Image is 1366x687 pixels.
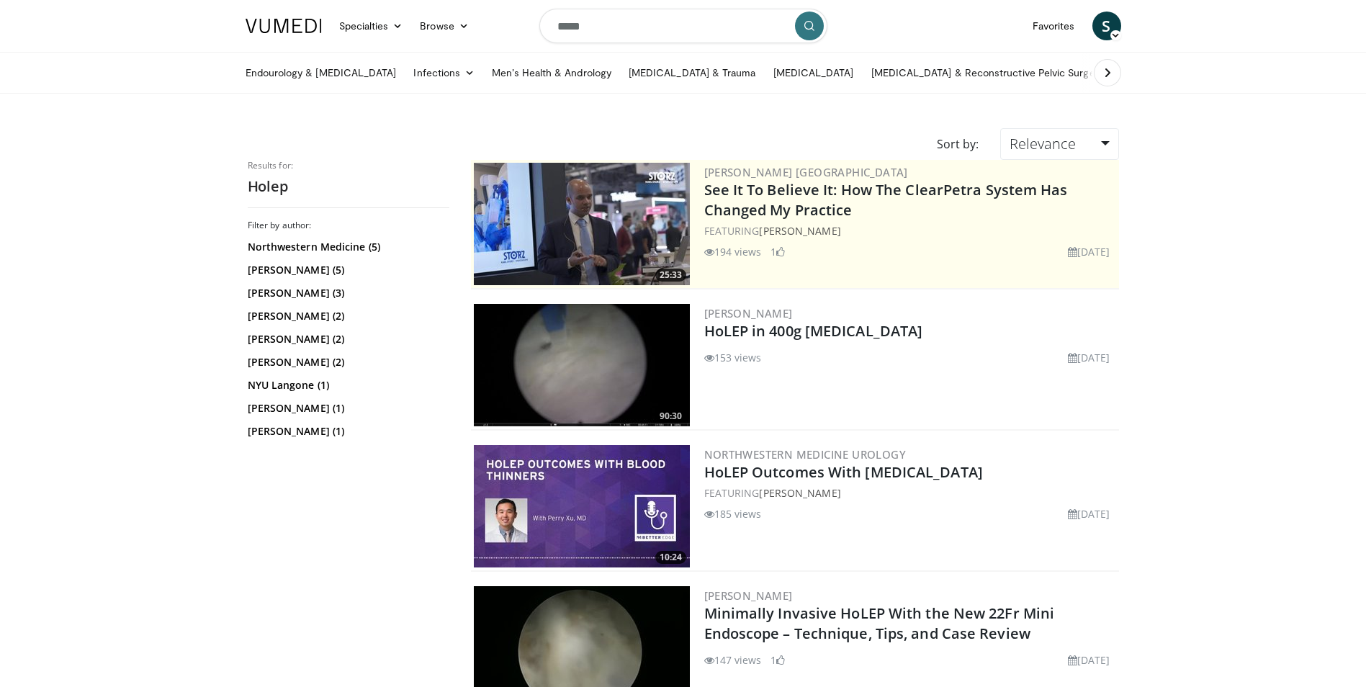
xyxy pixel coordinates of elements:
li: 1 [770,652,785,668]
li: [DATE] [1068,350,1110,365]
a: Browse [411,12,477,40]
li: [DATE] [1068,506,1110,521]
span: 10:24 [655,551,686,564]
p: Results for: [248,160,449,171]
span: Relevance [1010,134,1076,153]
a: [MEDICAL_DATA] & Trauma [620,58,765,87]
a: Relevance [1000,128,1118,160]
li: [DATE] [1068,652,1110,668]
a: [PERSON_NAME] (5) [248,263,446,277]
a: S [1092,12,1121,40]
a: [PERSON_NAME] (2) [248,332,446,346]
div: FEATURING [704,485,1116,500]
li: 147 views [704,652,762,668]
a: Northwestern Medicine (5) [248,240,446,254]
a: Men’s Health & Andrology [483,58,620,87]
a: [PERSON_NAME] (1) [248,424,446,439]
a: [PERSON_NAME] [GEOGRAPHIC_DATA] [704,165,908,179]
a: HoLEP Outcomes With [MEDICAL_DATA] [704,462,983,482]
a: Specialties [331,12,412,40]
img: VuMedi Logo [246,19,322,33]
a: [PERSON_NAME] (1) [248,401,446,416]
a: [MEDICAL_DATA] [765,58,863,87]
span: 90:30 [655,410,686,423]
a: [PERSON_NAME] [759,486,840,500]
h2: Holep [248,177,449,196]
a: [PERSON_NAME] [704,306,793,320]
div: FEATURING [704,223,1116,238]
a: Minimally Invasive HoLEP With the New 22Fr Mini Endoscope – Technique, Tips, and Case Review [704,603,1055,643]
h3: Filter by author: [248,220,449,231]
a: [PERSON_NAME] [704,588,793,603]
img: 47196b86-3779-4b90-b97e-820c3eda9b3b.300x170_q85_crop-smart_upscale.jpg [474,163,690,285]
img: 50ef2967-76b8-4bc0-90ab-b7c05c34063d.300x170_q85_crop-smart_upscale.jpg [474,304,690,426]
li: 1 [770,244,785,259]
a: [PERSON_NAME] (3) [248,286,446,300]
a: Northwestern Medicine Urology [704,447,907,462]
a: [MEDICAL_DATA] & Reconstructive Pelvic Surgery [863,58,1113,87]
img: 16b35bc0-c1d5-4282-832d-6ac95e0357e6.300x170_q85_crop-smart_upscale.jpg [474,445,690,567]
a: Favorites [1024,12,1084,40]
a: HoLEP in 400g [MEDICAL_DATA] [704,321,923,341]
a: See It To Believe It: How The ClearPetra System Has Changed My Practice [704,180,1068,220]
a: NYU Langone (1) [248,378,446,392]
li: 194 views [704,244,762,259]
a: Endourology & [MEDICAL_DATA] [237,58,405,87]
li: [DATE] [1068,244,1110,259]
a: [PERSON_NAME] (2) [248,309,446,323]
li: 185 views [704,506,762,521]
a: 25:33 [474,163,690,285]
a: [PERSON_NAME] [759,224,840,238]
a: 90:30 [474,304,690,426]
a: 10:24 [474,445,690,567]
div: Sort by: [926,128,989,160]
span: 25:33 [655,269,686,282]
a: [PERSON_NAME] (2) [248,355,446,369]
input: Search topics, interventions [539,9,827,43]
a: Infections [405,58,483,87]
li: 153 views [704,350,762,365]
